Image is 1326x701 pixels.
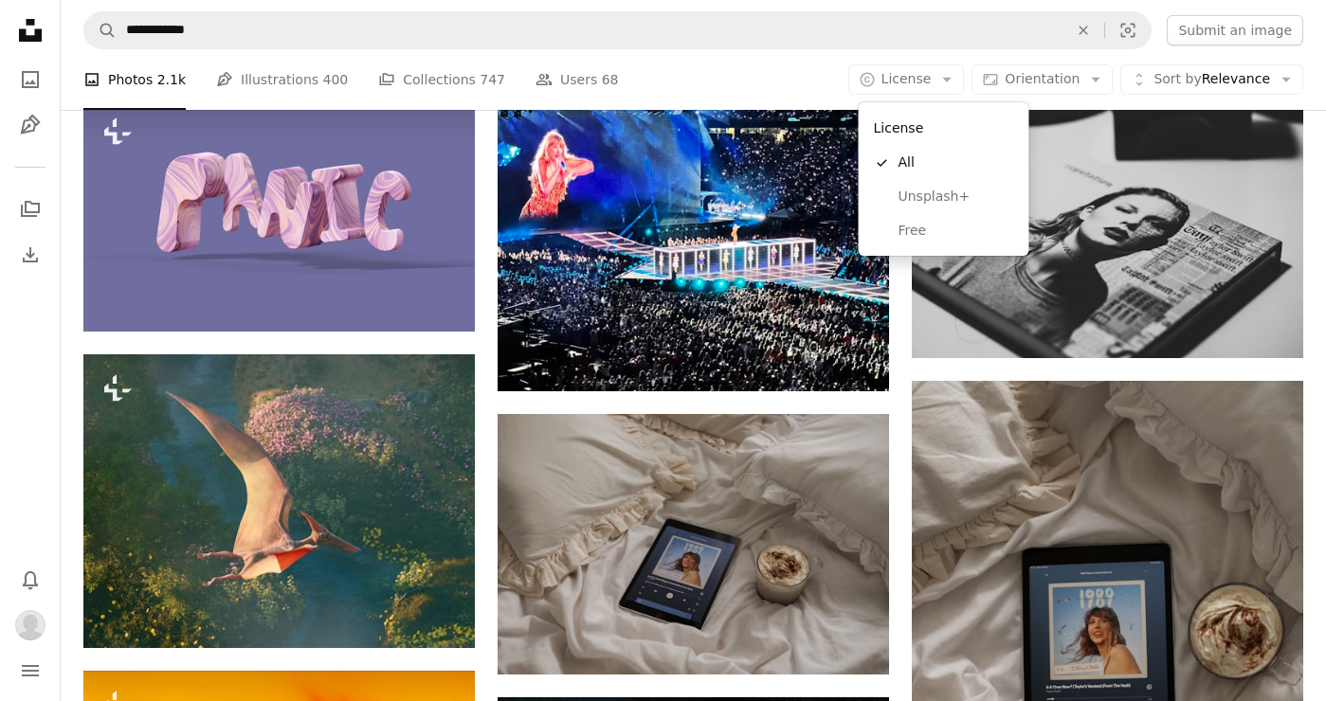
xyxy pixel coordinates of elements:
span: Unsplash+ [899,188,1014,207]
span: License [881,71,932,86]
span: All [899,153,1014,172]
div: License [859,102,1029,256]
div: License [866,110,1022,146]
span: Free [899,222,1014,241]
button: License [848,64,965,95]
button: Orientation [972,64,1113,95]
